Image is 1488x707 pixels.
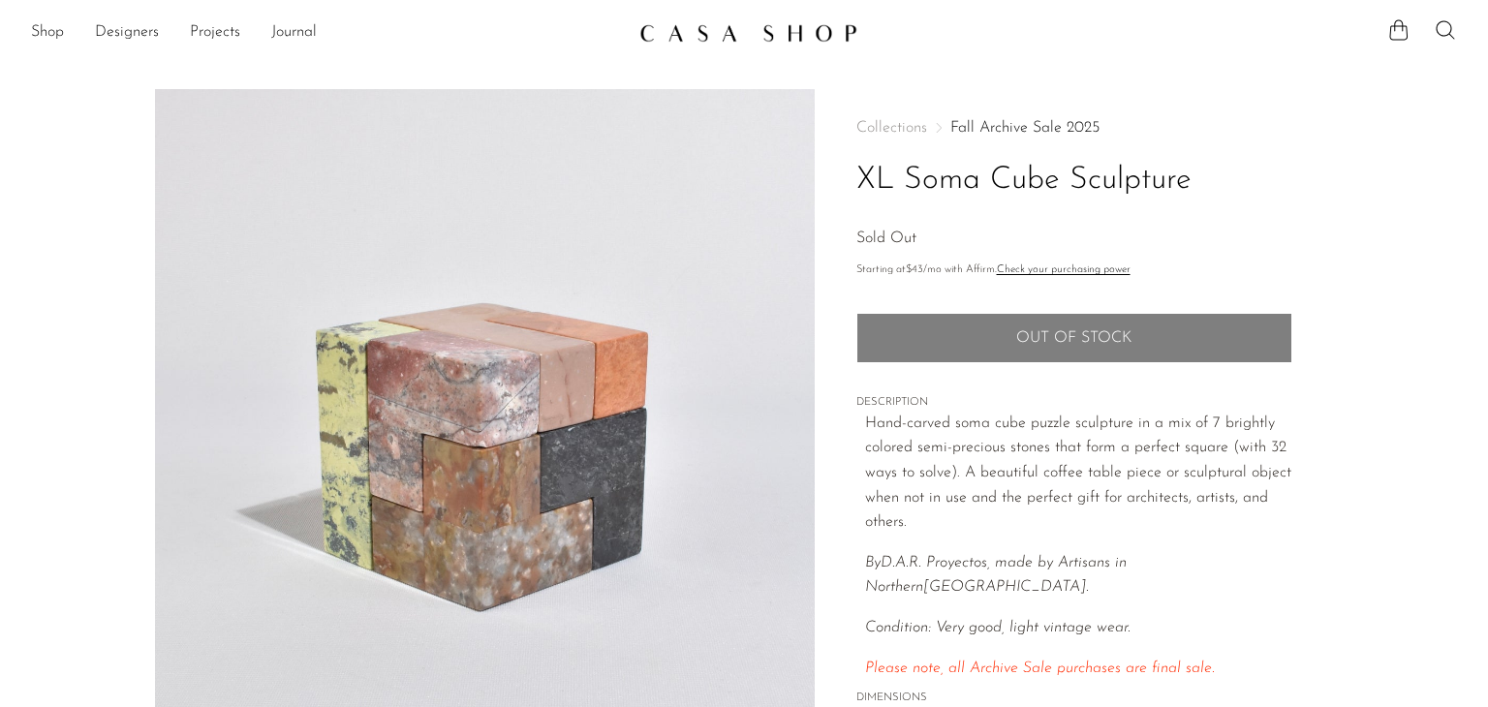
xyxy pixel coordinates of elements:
a: Journal [271,20,317,46]
a: Fall Archive Sale 2025 [950,120,1100,136]
em: Condition: Very good, light vintage wear. [865,620,1131,635]
span: DESCRIPTION [856,394,1292,412]
nav: Breadcrumbs [856,120,1292,136]
span: Sold Out [856,231,916,246]
a: Check your purchasing power - Learn more about Affirm Financing (opens in modal) [997,264,1131,275]
em: By D.A.R. Proyectos, made by Artisans in Northern [GEOGRAPHIC_DATA]. [865,555,1127,596]
a: Shop [31,20,64,46]
nav: Desktop navigation [31,16,624,49]
button: Add to cart [856,313,1292,363]
span: Collections [856,120,927,136]
h1: XL Soma Cube Sculpture [856,156,1292,205]
a: Designers [95,20,159,46]
span: DIMENSIONS [856,690,1292,707]
p: Starting at /mo with Affirm. [856,261,1292,279]
span: Out of stock [1016,329,1131,348]
ul: NEW HEADER MENU [31,16,624,49]
span: $43 [906,264,923,275]
em: Please note, all Archive Sale purchases are final sale. [865,661,1215,676]
a: Projects [190,20,240,46]
p: Hand-carved soma cube puzzle sculpture in a mix of 7 brightly colored semi-precious stones that f... [865,412,1292,536]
